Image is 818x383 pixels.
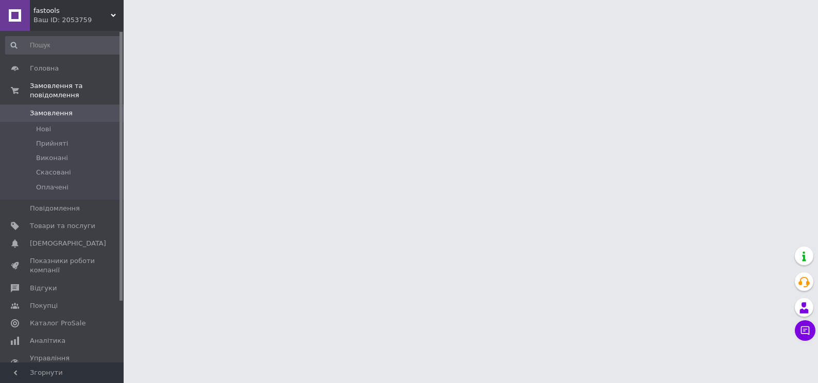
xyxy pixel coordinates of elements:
button: Чат з покупцем [795,320,815,341]
span: Нові [36,125,51,134]
span: Замовлення [30,109,73,118]
span: Головна [30,64,59,73]
span: Прийняті [36,139,68,148]
span: Покупці [30,301,58,310]
span: Оплачені [36,183,69,192]
span: Показники роботи компанії [30,256,95,275]
span: Аналітика [30,336,65,345]
span: Скасовані [36,168,71,177]
span: Виконані [36,153,68,163]
span: Повідомлення [30,204,80,213]
span: Замовлення та повідомлення [30,81,124,100]
input: Пошук [5,36,122,55]
span: Товари та послуги [30,221,95,231]
span: Управління сайтом [30,354,95,372]
span: Каталог ProSale [30,319,86,328]
span: [DEMOGRAPHIC_DATA] [30,239,106,248]
div: Ваш ID: 2053759 [33,15,124,25]
span: fastools [33,6,111,15]
span: Відгуки [30,284,57,293]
